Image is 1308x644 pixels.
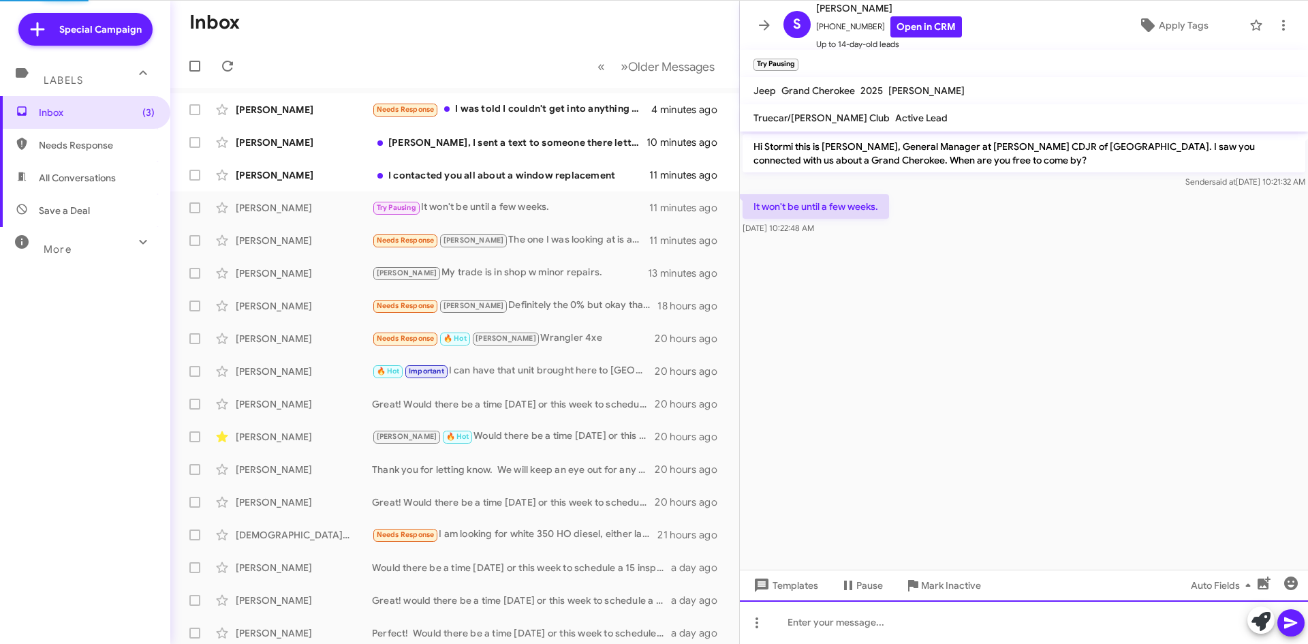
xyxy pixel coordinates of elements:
button: Pause [829,573,894,598]
div: Great! would there be a time [DATE] or this week to schedule a 15 inspection in order to provide ... [372,594,671,607]
button: Apply Tags [1103,13,1243,37]
span: 🔥 Hot [377,367,400,375]
span: 🔥 Hot [443,334,467,343]
div: [PERSON_NAME] [236,397,372,411]
span: [PERSON_NAME] [443,301,504,310]
span: Inbox [39,106,155,119]
span: Older Messages [628,59,715,74]
button: Templates [740,573,829,598]
span: [PHONE_NUMBER] [816,16,962,37]
div: [PERSON_NAME], I sent a text to someone there letting you all know I purchased another vehicle. I... [372,136,647,149]
span: Needs Response [377,236,435,245]
p: Hi Stormi this is [PERSON_NAME], General Manager at [PERSON_NAME] CDJR of [GEOGRAPHIC_DATA]. I sa... [743,134,1305,172]
span: » [621,58,628,75]
div: 18 hours ago [657,299,728,313]
div: Wrangler 4xe [372,331,655,346]
div: I can have that unit brought here to [GEOGRAPHIC_DATA] if you like? [372,363,655,379]
span: S [793,14,801,35]
span: Pause [856,573,883,598]
div: 4 minutes ago [651,103,728,117]
span: [PERSON_NAME] [476,334,536,343]
span: Up to 14-day-old leads [816,37,962,51]
div: a day ago [671,594,728,607]
nav: Page navigation example [590,52,723,80]
span: « [597,58,605,75]
div: [PERSON_NAME] [236,136,372,149]
span: Save a Deal [39,204,90,217]
button: Next [612,52,723,80]
div: Perfect! Would there be a time [DATE] or this week to schedule a 15 inspection to be able to prov... [372,626,671,640]
div: I contacted you all about a window replacement [372,168,649,182]
div: Definitely the 0% but okay thanks [372,298,657,313]
span: Special Campaign [59,22,142,36]
div: It won't be until a few weeks. [372,200,649,215]
span: Important [409,367,444,375]
div: [PERSON_NAME] [236,561,372,574]
a: Special Campaign [18,13,153,46]
div: [PERSON_NAME] [236,332,372,346]
div: Thank you for letting know. We will keep an eye out for any units with that option. Have a bless ... [372,463,655,476]
span: Needs Response [377,301,435,310]
div: 21 hours ago [657,528,728,542]
span: [PERSON_NAME] [443,236,504,245]
div: Great! Would there be a time [DATE] or this week to schedule a 15 inspection in order to provide ... [372,397,655,411]
span: Needs Response [377,334,435,343]
div: a day ago [671,626,728,640]
span: More [44,243,72,256]
span: Mark Inactive [921,573,981,598]
span: Auto Fields [1191,573,1256,598]
span: [PERSON_NAME] [377,432,437,441]
div: I am looking for white 350 HO diesel, either lariat or king ranch [372,527,657,542]
button: Mark Inactive [894,573,992,598]
div: [PERSON_NAME] [236,168,372,182]
div: [PERSON_NAME] [236,594,372,607]
span: Needs Response [377,530,435,539]
div: [PERSON_NAME] [236,103,372,117]
div: [PERSON_NAME] [236,234,372,247]
span: Apply Tags [1159,13,1209,37]
div: 13 minutes ago [648,266,728,280]
div: Great! Would there be a time [DATE] or this week to schedule a 15 inspection in order to provide ... [372,495,655,509]
div: [PERSON_NAME] [236,299,372,313]
div: My trade is in shop w minor repairs. [372,265,648,281]
div: 10 minutes ago [647,136,728,149]
span: Labels [44,74,83,87]
span: Needs Response [39,138,155,152]
div: 20 hours ago [655,332,728,346]
div: 20 hours ago [655,430,728,444]
span: [DATE] 10:22:48 AM [743,223,814,233]
div: [PERSON_NAME] [236,365,372,378]
span: Needs Response [377,105,435,114]
span: Jeep [753,85,776,97]
div: 11 minutes ago [649,201,728,215]
span: Templates [751,573,818,598]
div: [PERSON_NAME] [236,201,372,215]
span: Grand Cherokee [781,85,855,97]
span: Active Lead [895,112,948,124]
p: It won't be until a few weeks. [743,194,889,219]
span: [PERSON_NAME] [377,269,437,277]
div: [PERSON_NAME] [236,266,372,280]
span: All Conversations [39,171,116,185]
div: 20 hours ago [655,397,728,411]
span: 🔥 Hot [446,432,469,441]
small: Try Pausing [753,59,798,71]
span: said at [1212,177,1236,187]
div: Would there be a time [DATE] or this week to schedule a 15 inspection in order to provide you a w... [372,429,655,444]
span: Try Pausing [377,203,416,212]
h1: Inbox [189,12,240,33]
div: 20 hours ago [655,463,728,476]
div: 20 hours ago [655,495,728,509]
span: [PERSON_NAME] [888,85,965,97]
span: (3) [142,106,155,119]
div: 20 hours ago [655,365,728,378]
div: 11 minutes ago [649,168,728,182]
button: Previous [589,52,613,80]
button: Auto Fields [1180,573,1267,598]
span: Truecar/[PERSON_NAME] Club [753,112,890,124]
div: 11 minutes ago [649,234,728,247]
span: Sender [DATE] 10:21:32 AM [1185,177,1305,187]
div: [PERSON_NAME] [236,626,372,640]
span: 2025 [860,85,883,97]
div: The one I was looking at is at your other store so probably won't make it to [GEOGRAPHIC_DATA] [372,232,649,248]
